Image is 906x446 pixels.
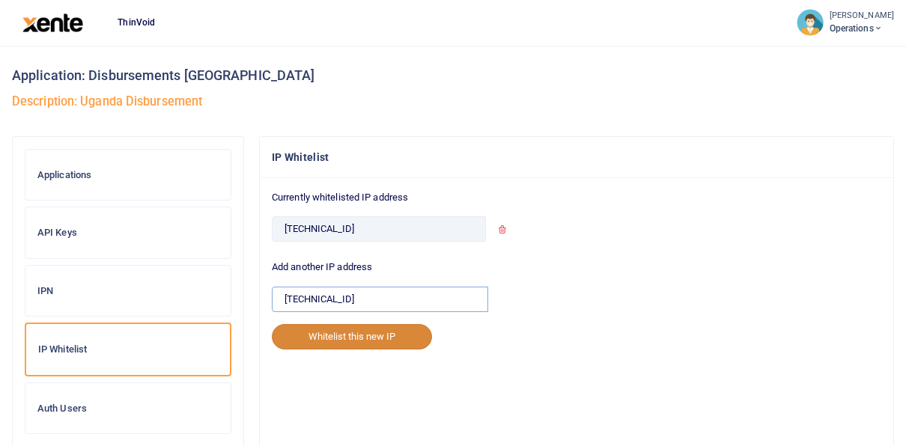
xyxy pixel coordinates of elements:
button: Whitelist this new IP [272,324,432,349]
h3: Application: Disbursements [GEOGRAPHIC_DATA] [12,64,894,87]
small: [PERSON_NAME] [830,10,894,22]
a: logo-large logo-large [22,16,83,28]
h6: IPN [37,285,219,297]
h4: IP Whitelist [272,149,881,165]
a: Auth Users [25,382,231,435]
img: logo-large [22,13,83,32]
h6: Applications [37,169,219,181]
h5: Description: Uganda Disbursement [12,94,894,109]
span: Operations [830,22,894,35]
a: IP Whitelist [25,323,231,376]
img: profile-user [797,9,824,36]
h6: IP Whitelist [38,343,218,355]
a: API Keys [25,207,231,259]
a: profile-user [PERSON_NAME] Operations [797,9,894,36]
h6: API Keys [37,227,219,239]
a: Applications [25,149,231,201]
label: Add another IP address [272,260,372,275]
a: IPN [25,265,231,317]
input: Enter a new IP address to whitelist [272,287,488,312]
h6: Auth Users [37,403,219,415]
label: Currently whitelisted IP address [272,190,408,205]
span: ThinVoid [112,16,161,29]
